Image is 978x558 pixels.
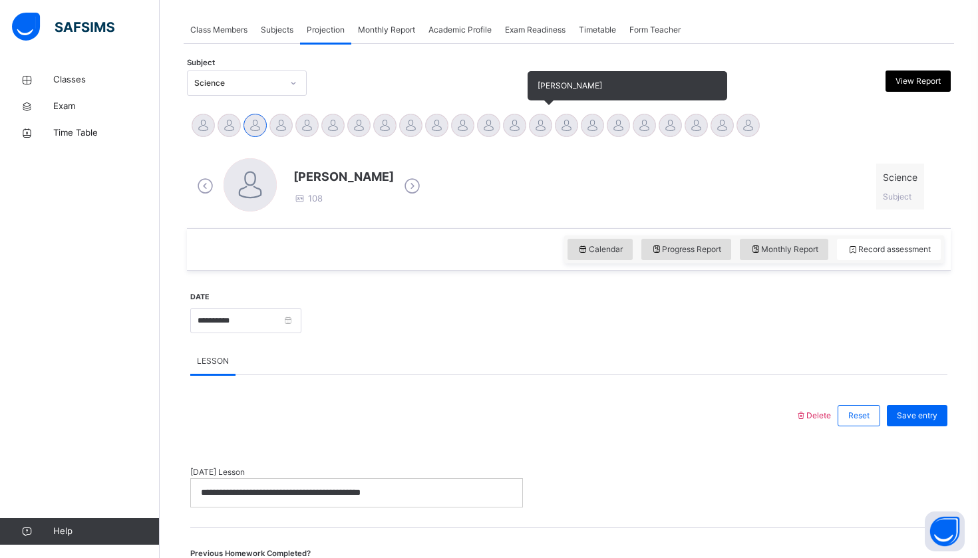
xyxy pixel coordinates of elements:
span: Delete [795,410,831,420]
span: Save entry [897,410,937,422]
span: 108 [293,193,323,204]
span: Subjects [261,24,293,36]
label: Date [190,292,210,303]
span: Exam [53,100,160,113]
span: Time Table [53,126,160,140]
span: Record assessment [847,243,931,255]
span: [PERSON_NAME] [293,168,394,186]
span: Timetable [579,24,616,36]
span: Monthly Report [750,243,818,255]
span: Help [53,525,159,538]
span: [DATE] Lesson [190,466,523,478]
span: Monthly Report [358,24,415,36]
span: Exam Readiness [505,24,566,36]
button: Open asap [925,511,965,551]
span: Projection [307,24,345,36]
span: View Report [896,75,941,87]
span: Progress Report [651,243,722,255]
span: Classes [53,73,160,86]
span: Reset [848,410,870,422]
div: Science [194,77,282,89]
span: Form Teacher [629,24,681,36]
span: Class Members [190,24,247,36]
span: [PERSON_NAME] [538,80,602,90]
span: Science [883,170,917,184]
span: Calendar [577,243,623,255]
span: Subject [187,57,215,69]
img: safsims [12,13,114,41]
span: LESSON [197,355,229,367]
span: Subject [883,192,911,202]
span: Academic Profile [428,24,492,36]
